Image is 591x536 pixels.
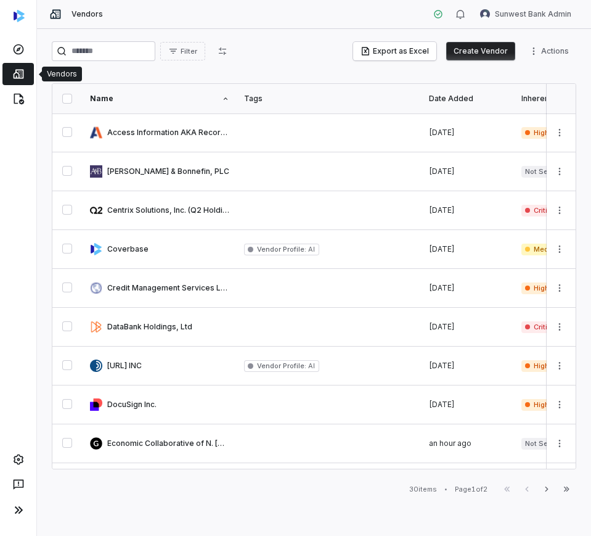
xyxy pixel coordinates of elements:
div: Tags [244,94,414,104]
span: Sunwest Bank Admin [495,9,571,19]
span: High [521,282,553,294]
button: Filter [160,42,205,60]
img: svg%3e [14,10,25,22]
span: Vendor Profile : [257,245,306,254]
span: High [521,127,553,139]
button: More actions [550,240,569,258]
span: AI [306,361,315,370]
button: More actions [550,201,569,220]
div: Page 1 of 2 [455,485,487,494]
span: Not Set [521,438,554,450]
span: Vendor Profile : [257,361,306,370]
span: [DATE] [429,361,455,370]
span: High [521,360,553,372]
span: [DATE] [429,205,455,215]
span: [DATE] [429,167,455,176]
span: [DATE] [429,400,455,409]
button: More actions [525,42,576,60]
span: [DATE] [429,128,455,137]
span: Not Set [521,166,554,178]
span: High [521,399,553,411]
button: More actions [550,434,569,453]
span: Critical [521,205,561,216]
span: an hour ago [429,439,471,448]
button: More actions [550,318,569,336]
span: Filter [181,47,197,56]
span: [DATE] [429,244,455,254]
button: More actions [550,279,569,297]
div: Date Added [429,94,507,104]
button: Create Vendor [446,42,515,60]
button: Export as Excel [353,42,436,60]
button: More actions [550,162,569,181]
button: More actions [550,123,569,142]
span: [DATE] [429,283,455,292]
span: AI [306,245,315,254]
span: [DATE] [429,322,455,331]
div: 30 items [409,485,437,494]
button: More actions [550,357,569,375]
button: More actions [550,395,569,414]
span: Critical [521,321,561,333]
div: • [444,485,447,493]
span: Vendors [71,9,103,19]
button: Sunwest Bank Admin avatarSunwest Bank Admin [473,5,579,23]
span: Medium [521,244,564,255]
div: Name [90,94,229,104]
div: Vendors [47,69,77,79]
img: Sunwest Bank Admin avatar [480,9,490,19]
